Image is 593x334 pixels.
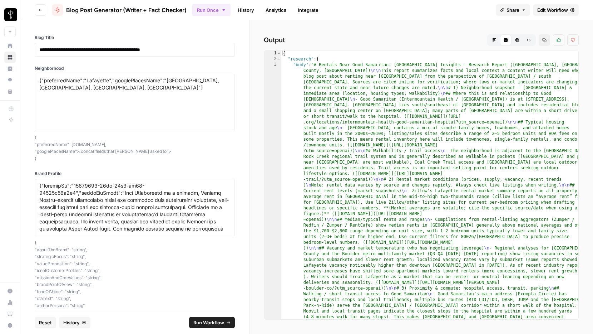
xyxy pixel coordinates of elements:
[537,6,568,14] span: Edit Workflow
[35,134,235,162] p: { "preferredName": [DOMAIN_NAME], "googlePlacesName": <concat fields that [PERSON_NAME] asked for> }
[192,4,231,16] button: Run Once
[4,297,16,308] a: Usage
[264,56,281,62] div: 2
[233,4,258,16] a: History
[4,6,16,24] button: Workspace: LP Production Workloads
[63,319,80,326] span: History
[4,74,16,86] a: Opportunities
[4,40,16,52] a: Home
[506,6,519,14] span: Share
[4,86,16,97] a: Your Data
[35,239,235,316] p: { "aboutTheBrand": "string", "strategicFocus": "string", "valueProposition": "string", "idealCust...
[59,317,90,328] button: History
[277,56,281,62] span: Toggle code folding, rows 2 through 20
[277,50,281,56] span: Toggle code folding, rows 1 through 25
[4,320,16,331] button: Help + Support
[35,34,235,41] label: Blog Title
[193,319,224,326] span: Run Workflow
[264,34,579,46] h2: Output
[189,317,235,328] button: Run Workflow
[4,285,16,297] a: Settings
[261,4,291,16] a: Analytics
[264,50,281,56] div: 1
[4,63,16,74] a: Insights
[35,170,235,177] label: Brand Profile
[4,8,17,21] img: LP Production Workloads Logo
[39,319,52,326] span: Reset
[66,6,187,14] span: Blog Post Generator (Writer + Fact Checker)
[52,4,187,16] a: Blog Post Generator (Writer + Fact Checker)
[39,182,230,233] textarea: {"loremipSu":"15679693-26do-24s3-am68-94525c56a2e4","seddoEiuSmodt":"Inci Utlaboreetd ma a enimad...
[293,4,323,16] a: Integrate
[496,4,530,16] button: Share
[533,4,579,16] a: Edit Workflow
[35,317,56,328] button: Reset
[39,77,230,128] textarea: {"preferredName":"Lafayette","googlePlacesName":"[GEOGRAPHIC_DATA], [GEOGRAPHIC_DATA], [GEOGRAPHI...
[4,52,16,63] a: Browse
[4,308,16,320] a: Learning Hub
[35,65,235,72] label: Neighborhood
